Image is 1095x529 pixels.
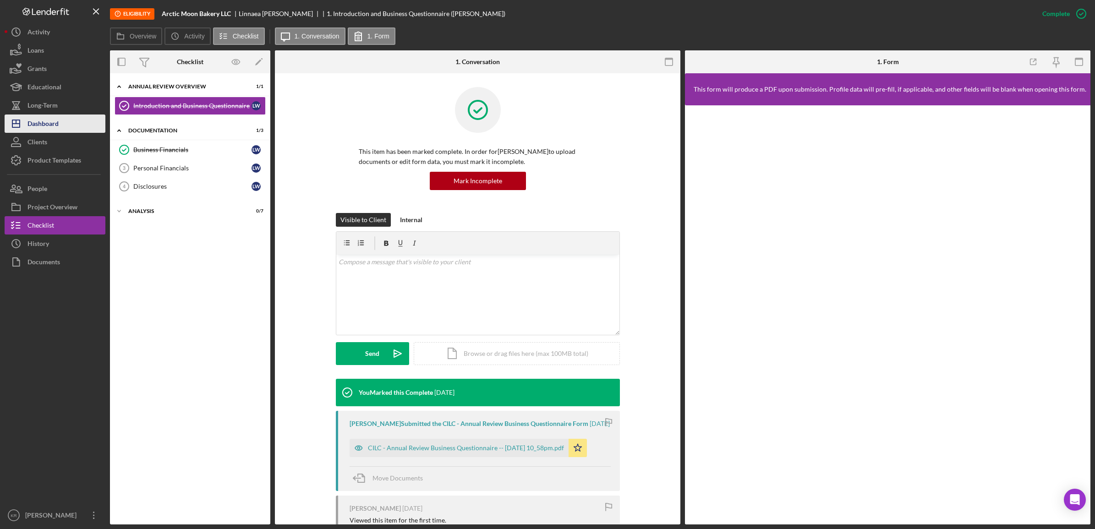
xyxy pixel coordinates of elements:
div: L W [252,182,261,191]
button: Checklist [213,27,265,45]
div: You Marked this Complete [359,389,433,396]
button: Activity [164,27,210,45]
div: Complete [1042,5,1070,23]
div: Checklist [177,58,203,65]
div: CILC - Annual Review Business Questionnaire -- [DATE] 10_58pm.pdf [368,444,564,452]
div: L W [252,164,261,173]
label: Activity [184,33,204,40]
div: L W [252,145,261,154]
div: Linnaea [PERSON_NAME] [239,10,321,17]
text: KR [11,513,16,518]
p: This item has been marked complete. In order for [PERSON_NAME] to upload documents or edit form d... [359,147,597,167]
button: Internal [395,213,427,227]
div: This stage is no longer available as part of the standard workflow for Small Business Annual Revi... [110,8,154,20]
div: Eligibility [110,8,154,20]
a: Business FinancialsLW [115,141,266,159]
label: Overview [130,33,156,40]
button: Overview [110,27,162,45]
div: Visible to Client [340,213,386,227]
div: Mark Incomplete [454,172,502,190]
iframe: Lenderfit form [694,115,1082,515]
button: Mark Incomplete [430,172,526,190]
div: Viewed this item for the first time. [350,517,446,524]
a: 4DisclosuresLW [115,177,266,196]
time: 2025-09-03 23:31 [402,505,422,512]
div: 1 / 1 [247,84,263,89]
span: Move Documents [372,474,423,482]
b: Arctic Moon Bakery LLC [162,10,231,17]
div: 1 / 3 [247,128,263,133]
time: 2025-09-16 02:58 [590,420,610,427]
button: Complete [1033,5,1090,23]
div: L W [252,101,261,110]
tspan: 4 [123,184,126,189]
button: KR[PERSON_NAME] [5,506,105,524]
button: 1. Conversation [275,27,345,45]
button: CILC - Annual Review Business Questionnaire -- [DATE] 10_58pm.pdf [350,439,587,457]
label: 1. Form [367,33,389,40]
tspan: 3 [123,165,126,171]
div: Internal [400,213,422,227]
div: This form will produce a PDF upon submission. Profile data will pre-fill, if applicable, and othe... [694,86,1086,93]
div: [PERSON_NAME] Submitted the CILC - Annual Review Business Questionnaire Form [350,420,588,427]
button: Visible to Client [336,213,391,227]
div: [PERSON_NAME] [23,506,82,527]
div: Introduction and Business Questionnaire [133,102,252,109]
button: 1. Form [348,27,395,45]
div: 0 / 7 [247,208,263,214]
a: 3Personal FinancialsLW [115,159,266,177]
a: Introduction and Business QuestionnaireLW [115,97,266,115]
div: [PERSON_NAME] [350,505,401,512]
div: 1. Form [877,58,899,65]
button: Move Documents [350,467,432,490]
div: Personal Financials [133,164,252,172]
label: 1. Conversation [295,33,339,40]
div: Documentation [128,128,241,133]
div: Disclosures [133,183,252,190]
label: Checklist [233,33,259,40]
div: Annual Review Overview [128,84,241,89]
div: Send [365,342,379,365]
div: Open Intercom Messenger [1064,489,1086,511]
time: 2025-09-17 17:18 [434,389,454,396]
